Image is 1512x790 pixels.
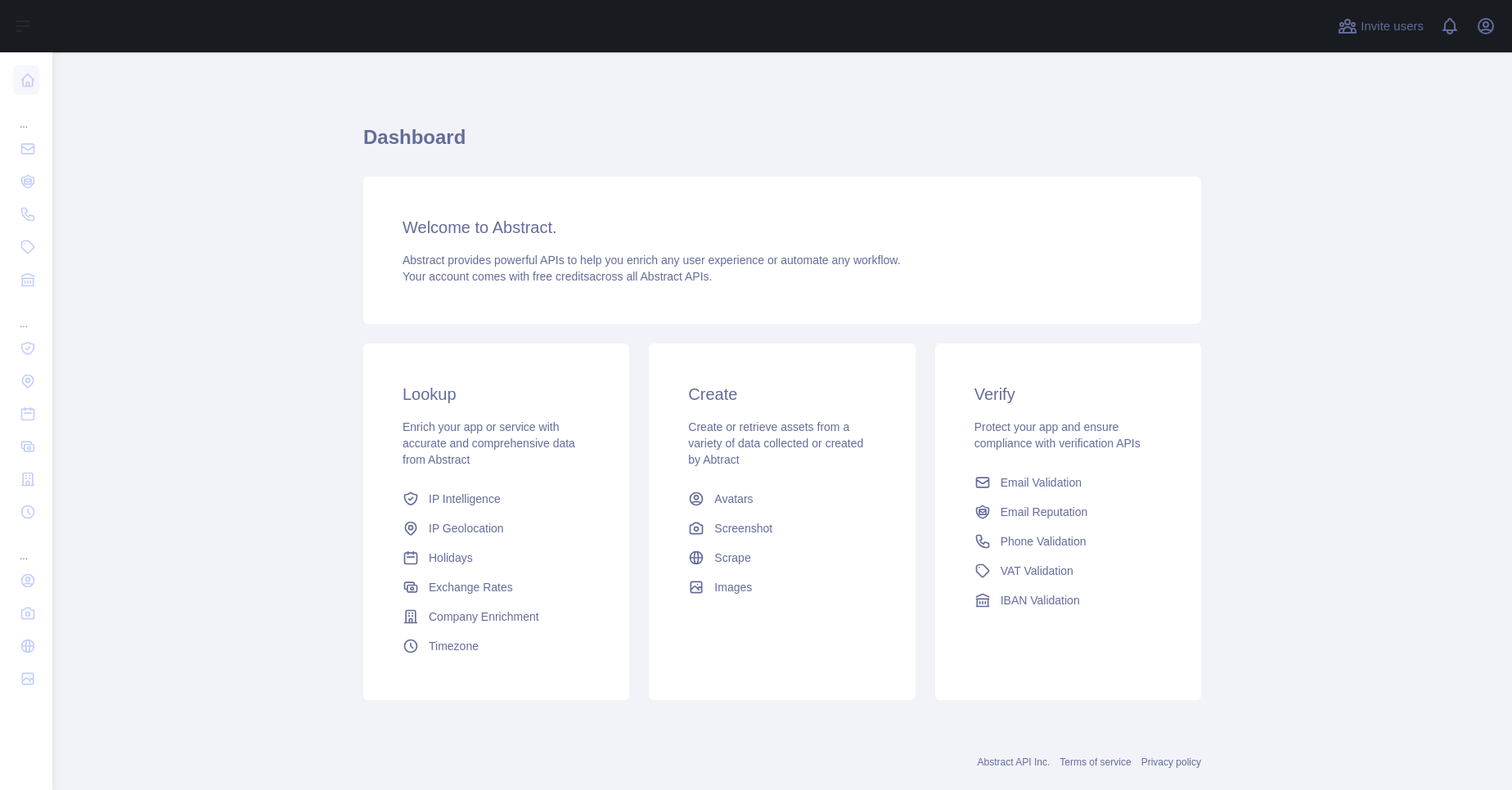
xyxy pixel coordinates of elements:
[13,530,39,563] div: ...
[968,468,1168,497] a: Email Validation
[396,484,596,514] a: IP Intelligence
[429,579,513,595] span: Exchange Rates
[429,520,504,536] span: IP Geolocation
[1001,533,1087,550] span: Phone Validation
[403,216,1162,239] h3: Welcome to Abstract.
[974,383,1162,406] h3: Verify
[403,254,901,267] span: Abstract provides powerful APIs to help you enrich any user experience or automate any workflow.
[396,602,596,631] a: Company Enrichment
[1141,756,1201,768] a: Privacy policy
[396,543,596,572] a: Holidays
[1001,474,1082,491] span: Email Validation
[714,520,772,536] span: Screenshot
[403,270,712,283] span: Your account comes with across all Abstract APIs.
[403,420,575,466] span: Enrich your app or service with accurate and comprehensive data from Abstract
[688,420,863,466] span: Create or retrieve assets from a variety of data collected or created by Abtract
[396,631,596,661] a: Timezone
[714,491,753,507] span: Avatars
[1001,563,1073,579] span: VAT Validation
[1334,13,1427,39] button: Invite users
[429,491,501,507] span: IP Intelligence
[968,527,1168,556] a: Phone Validation
[533,270,589,283] span: free credits
[682,572,882,602] a: Images
[974,420,1141,450] span: Protect your app and ensure compliance with verification APIs
[968,497,1168,527] a: Email Reputation
[363,124,1201,164] h1: Dashboard
[1060,756,1131,768] a: Terms of service
[978,756,1051,768] a: Abstract API Inc.
[429,638,479,654] span: Timezone
[429,550,473,566] span: Holidays
[396,572,596,602] a: Exchange Rates
[682,543,882,572] a: Scrape
[688,383,875,406] h3: Create
[968,556,1168,586] a: VAT Validation
[396,514,596,543] a: IP Geolocation
[714,550,750,566] span: Scrape
[429,608,539,625] span: Company Enrichment
[682,514,882,543] a: Screenshot
[968,586,1168,615] a: IBAN Validation
[1001,592,1080,608] span: IBAN Validation
[714,579,752,595] span: Images
[403,383,590,406] h3: Lookup
[13,98,39,131] div: ...
[682,484,882,514] a: Avatars
[1001,504,1088,520] span: Email Reputation
[13,298,39,330] div: ...
[1361,19,1424,33] span: Invite users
